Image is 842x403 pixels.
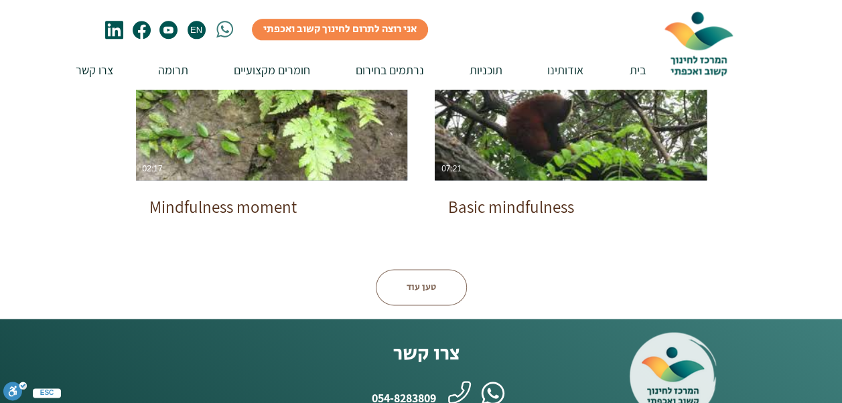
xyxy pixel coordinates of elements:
a: אודותינו [512,51,593,89]
svg: whatsapp [216,21,233,37]
button: טען עוד [376,269,467,305]
span: צרו קשר [393,339,460,368]
svg: youtube [159,21,178,39]
button: Basic mindfulness [435,180,707,216]
a: חומרים מקצועיים [198,51,320,89]
h3: Mindfulness moment [149,196,297,216]
p: חומרים מקצועיים [227,51,317,89]
p: תרומה [151,51,195,89]
svg: פייסבוק [133,21,151,39]
p: צרו קשר [69,51,120,89]
span: EN [188,25,204,35]
p: נרתמים בחירום [349,51,431,89]
a: צרו קשר [41,51,123,89]
a: אני רוצה לתרום לחינוך קשוב ואכפתי [252,19,428,40]
p: בית [623,51,652,89]
p: תוכניות [463,51,509,89]
a: תוכניות [434,51,512,89]
div: 07:21 [441,164,462,173]
div: 02:17 [143,164,163,173]
a: תרומה [123,51,198,89]
iframe: Wix Chat [658,345,842,403]
p: אודותינו [541,51,590,89]
nav: אתר [41,51,656,89]
h3: Basic mindfulness [448,196,574,216]
a: EN [188,21,206,39]
a: בית [593,51,656,89]
span: אני רוצה לתרום לחינוך קשוב ואכפתי [263,22,417,37]
button: Mindfulness moment [136,180,408,216]
a: נרתמים בחירום [320,51,434,89]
